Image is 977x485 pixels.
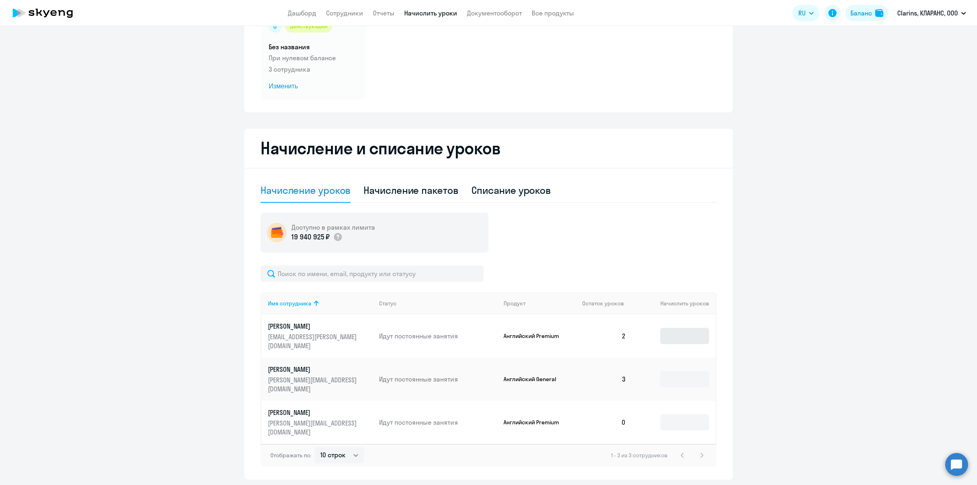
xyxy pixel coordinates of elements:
h5: Без названия [269,42,359,51]
a: Дашборд [288,9,316,17]
a: [PERSON_NAME][EMAIL_ADDRESS][PERSON_NAME][DOMAIN_NAME] [268,322,372,350]
p: Идут постоянные занятия [379,375,497,384]
p: [EMAIL_ADDRESS][PERSON_NAME][DOMAIN_NAME] [268,332,359,350]
a: [PERSON_NAME][PERSON_NAME][EMAIL_ADDRESS][DOMAIN_NAME] [268,365,372,393]
td: 0 [576,401,633,444]
p: Идут постоянные занятия [379,331,497,340]
div: Баланс [850,8,872,18]
th: Начислить уроков [633,292,716,314]
div: Начисление пакетов [364,184,458,197]
p: 19 940 925 ₽ [291,232,330,242]
a: Отчеты [373,9,394,17]
button: Clarins, КЛАРАНС, ООО [893,3,970,23]
p: Английский Premium [504,332,565,340]
div: Статус [379,300,497,307]
h5: Доступно в рамках лимита [291,223,375,232]
p: Clarins, КЛАРАНС, ООО [897,8,958,18]
span: Остаток уроков [582,300,624,307]
span: Изменить [269,81,359,91]
td: 2 [576,314,633,358]
p: [PERSON_NAME][EMAIL_ADDRESS][DOMAIN_NAME] [268,419,359,437]
div: Продукт [504,300,526,307]
p: Идут постоянные занятия [379,418,497,427]
button: RU [793,5,819,21]
span: Отображать по: [270,452,311,459]
img: wallet-circle.png [267,223,287,242]
a: Все продукты [532,9,574,17]
p: [PERSON_NAME][EMAIL_ADDRESS][DOMAIN_NAME] [268,375,359,393]
p: [PERSON_NAME] [268,408,359,417]
a: Начислить уроки [404,9,457,17]
h2: Начисление и списание уроков [261,138,716,158]
p: При нулевом балансе [269,53,359,63]
img: balance [875,9,883,17]
p: Английский General [504,375,565,383]
p: [PERSON_NAME] [268,365,359,374]
div: Имя сотрудника [268,300,311,307]
p: Английский Premium [504,419,565,426]
input: Поиск по имени, email, продукту или статусу [261,266,484,282]
div: действующий [285,20,332,33]
span: RU [798,8,806,18]
a: Документооборот [467,9,522,17]
div: Начисление уроков [261,184,350,197]
div: Остаток уроков [582,300,633,307]
p: 3 сотрудника [269,64,359,74]
p: [PERSON_NAME] [268,322,359,331]
button: Балансbalance [846,5,888,21]
span: 1 - 3 из 3 сотрудников [611,452,668,459]
div: Продукт [504,300,576,307]
td: 3 [576,358,633,401]
div: Имя сотрудника [268,300,372,307]
a: [PERSON_NAME][PERSON_NAME][EMAIL_ADDRESS][DOMAIN_NAME] [268,408,372,437]
a: Сотрудники [326,9,363,17]
div: Списание уроков [471,184,551,197]
div: Статус [379,300,396,307]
